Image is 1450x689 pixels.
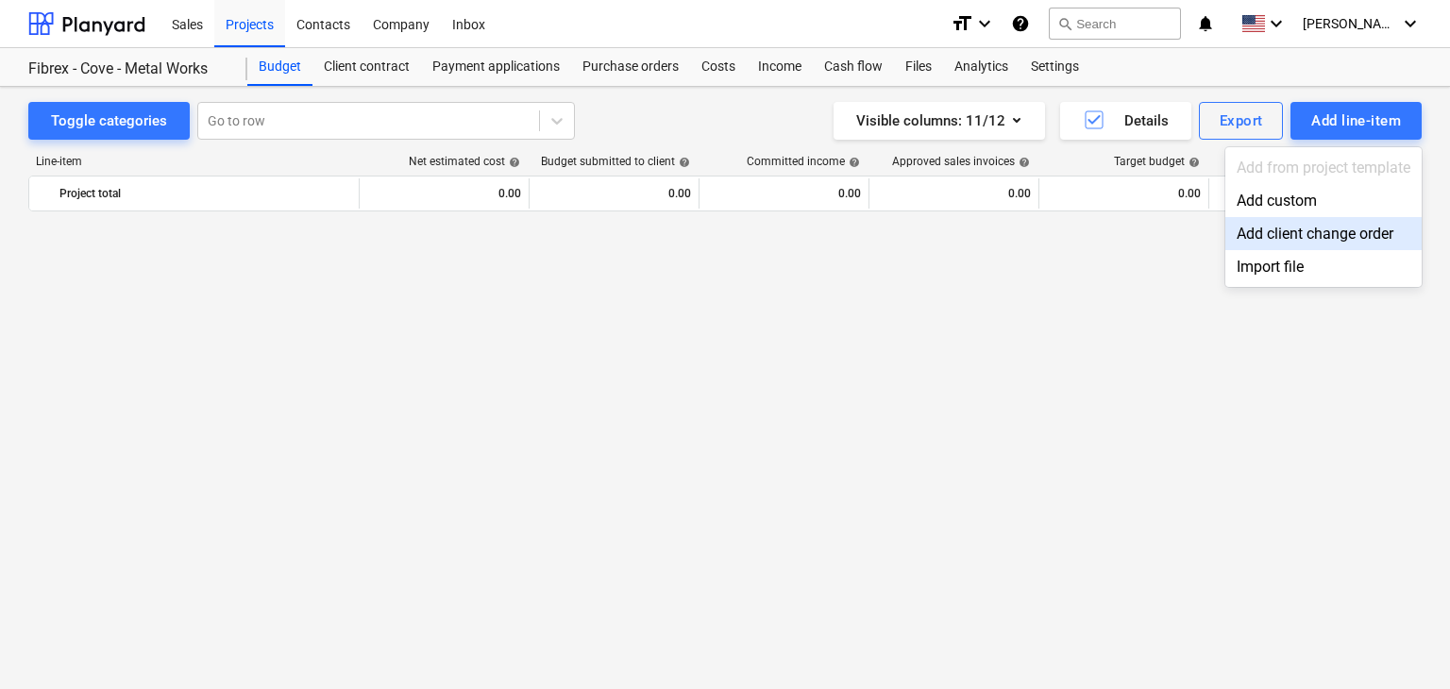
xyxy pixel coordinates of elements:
[1225,184,1422,217] div: Add custom
[1225,250,1422,283] div: Import file
[28,155,359,168] div: Line-item
[59,178,351,209] div: Project total
[1225,217,1422,250] div: Add client change order
[1356,598,1450,689] iframe: Chat Widget
[1225,151,1422,184] div: Add from project template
